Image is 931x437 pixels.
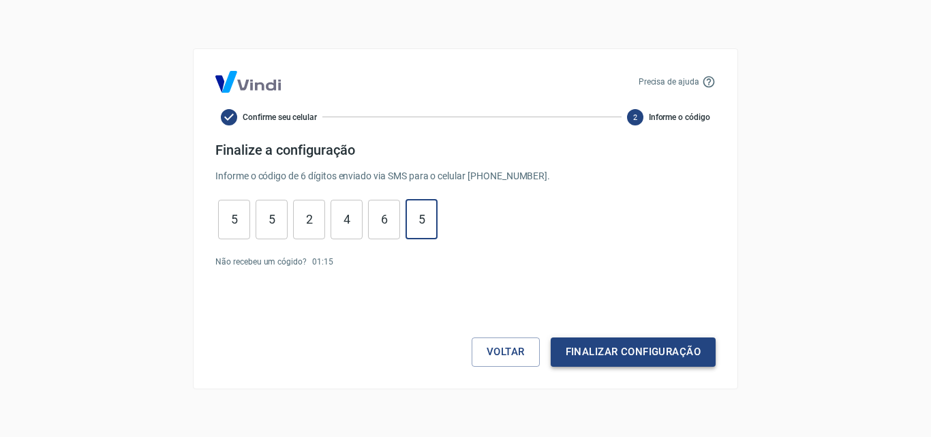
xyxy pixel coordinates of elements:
p: 01 : 15 [312,256,333,268]
button: Finalizar configuração [551,337,716,366]
h4: Finalize a configuração [215,142,716,158]
img: Logo Vind [215,71,281,93]
text: 2 [633,112,637,121]
p: Informe o código de 6 dígitos enviado via SMS para o celular [PHONE_NUMBER] . [215,169,716,183]
button: Voltar [472,337,540,366]
span: Informe o código [649,111,710,123]
p: Não recebeu um cógido? [215,256,307,268]
p: Precisa de ajuda [639,76,699,88]
span: Confirme seu celular [243,111,317,123]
